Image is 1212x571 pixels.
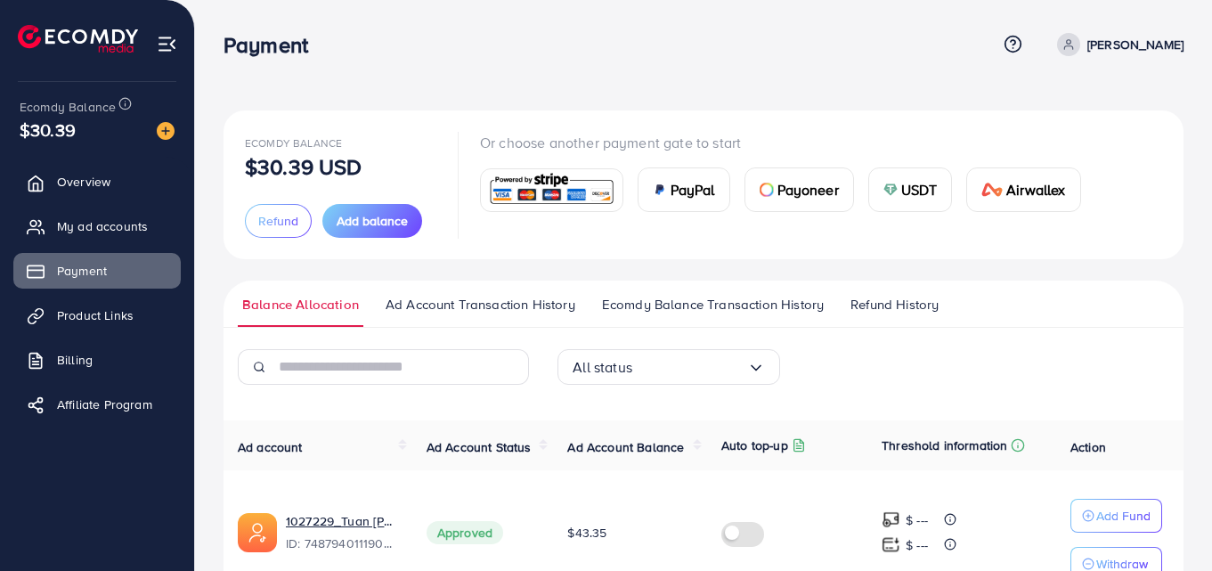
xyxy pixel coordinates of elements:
[638,167,730,212] a: cardPayPal
[224,32,322,58] h3: Payment
[13,208,181,244] a: My ad accounts
[850,295,939,314] span: Refund History
[966,167,1080,212] a: cardAirwallex
[245,204,312,238] button: Refund
[245,156,362,177] p: $30.39 USD
[557,349,780,385] div: Search for option
[671,179,715,200] span: PayPal
[760,183,774,197] img: card
[57,351,93,369] span: Billing
[238,438,303,456] span: Ad account
[721,435,788,456] p: Auto top-up
[882,535,900,554] img: top-up amount
[981,183,1003,197] img: card
[882,435,1007,456] p: Threshold information
[1050,33,1184,56] a: [PERSON_NAME]
[602,295,824,314] span: Ecomdy Balance Transaction History
[427,438,532,456] span: Ad Account Status
[57,306,134,324] span: Product Links
[1070,438,1106,456] span: Action
[1006,179,1065,200] span: Airwallex
[286,512,398,553] div: <span class='underline'>1027229_Tuan Hung</span></br>7487940111900934151
[486,171,617,209] img: card
[883,183,898,197] img: card
[1070,499,1162,533] button: Add Fund
[567,438,684,456] span: Ad Account Balance
[337,212,408,230] span: Add balance
[13,387,181,422] a: Affiliate Program
[480,132,1095,153] p: Or choose another payment gate to start
[567,524,606,542] span: $43.35
[13,342,181,378] a: Billing
[427,521,503,544] span: Approved
[901,179,938,200] span: USDT
[57,173,110,191] span: Overview
[906,510,928,531] p: $ ---
[1087,34,1184,55] p: [PERSON_NAME]
[744,167,854,212] a: cardPayoneer
[1136,491,1199,558] iframe: Chat
[653,183,667,197] img: card
[258,212,298,230] span: Refund
[573,354,632,381] span: All status
[868,167,953,212] a: cardUSDT
[1096,505,1151,526] p: Add Fund
[157,34,177,54] img: menu
[20,117,76,143] span: $30.39
[777,179,839,200] span: Payoneer
[18,25,138,53] img: logo
[157,122,175,140] img: image
[322,204,422,238] button: Add balance
[286,512,398,530] a: 1027229_Tuan [PERSON_NAME]
[242,295,359,314] span: Balance Allocation
[20,98,116,116] span: Ecomdy Balance
[286,534,398,552] span: ID: 7487940111900934151
[13,253,181,289] a: Payment
[882,510,900,529] img: top-up amount
[13,164,181,200] a: Overview
[906,534,928,556] p: $ ---
[13,298,181,333] a: Product Links
[57,217,148,235] span: My ad accounts
[245,135,342,151] span: Ecomdy Balance
[57,396,152,413] span: Affiliate Program
[632,354,747,381] input: Search for option
[57,262,107,280] span: Payment
[480,168,623,212] a: card
[238,513,277,552] img: ic-ads-acc.e4c84228.svg
[386,295,575,314] span: Ad Account Transaction History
